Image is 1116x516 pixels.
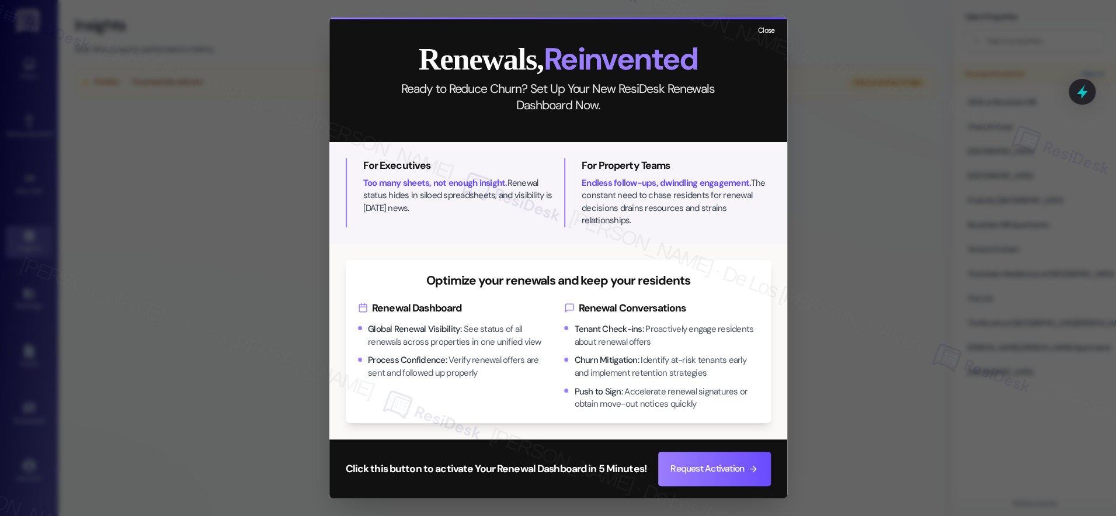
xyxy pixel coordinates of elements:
[582,177,771,227] p: The constant need to chase residents for renewal decisions drains resources and strains relations...
[582,158,771,173] h3: For Property Teams
[575,354,746,378] span: Identify at-risk tenants early and implement retention strategies
[575,386,748,410] span: Accelerate renewal signatures or obtain move-out notices quickly
[582,177,751,189] span: Endless follow-ups, dwindling engagement.
[658,452,770,487] button: Request Activation
[363,177,552,214] p: Renewal status hides in siloed spreadsheets, and visibility is [DATE] news.
[575,323,754,347] span: Proactively engage residents about renewal offers
[368,323,462,335] span: Global Renewal Visibility :
[346,462,646,476] h3: Click this button to activate Your Renewal Dashboard in 5 Minutes!
[368,323,541,347] span: See status of all renewals across properties in one unified view
[387,81,730,113] p: Ready to Reduce Churn? Set Up Your New ResiDesk Renewals Dashboard Now.
[575,354,639,366] span: Churn Mitigation :
[368,354,447,366] span: Process Confidence :
[346,44,771,75] h2: Renewals,
[544,39,698,79] span: Reinvented
[358,301,552,316] h4: Renewal Dashboard
[564,301,759,316] h4: Renewal Conversations
[363,158,552,173] h3: For Executives
[368,354,539,378] span: Verify renewal offers are sent and followed up properly
[575,323,644,335] span: Tenant Check-ins :
[754,23,779,38] button: Close modal
[575,386,623,397] span: Push to Sign :
[358,272,759,289] h3: Optimize your renewals and keep your residents
[363,177,507,189] span: Too many sheets, not enough insight.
